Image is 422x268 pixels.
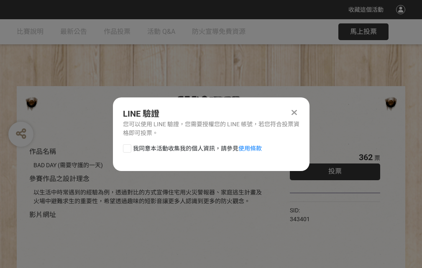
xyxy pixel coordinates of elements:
span: 作品名稱 [29,148,56,156]
a: 使用條款 [238,145,262,152]
div: 以生活中時常遇到的經驗為例，透過對比的方式宣傳住宅用火災警報器、家庭逃生計畫及火場中避難求生的重要性，希望透過趣味的短影音讓更多人認識到更多的防火觀念。 [33,188,265,206]
span: 收藏這個活動 [348,6,384,13]
a: 作品投票 [104,19,130,44]
span: 投票 [328,167,342,175]
span: 我同意本活動收集我的個人資訊，請參見 [133,144,262,153]
span: 362 [359,152,373,162]
span: 活動 Q&A [147,28,175,36]
a: 活動 Q&A [147,19,175,44]
a: 最新公告 [60,19,87,44]
div: 您可以使用 LINE 驗證，您需要授權您的 LINE 帳號，若您符合投票資格即可投票。 [123,120,299,138]
span: 馬上投票 [350,28,377,36]
div: LINE 驗證 [123,107,299,120]
iframe: Facebook Share [312,206,354,214]
span: 作品投票 [104,28,130,36]
div: BAD DAY (需要守護的一天) [33,161,265,170]
span: SID: 343401 [290,207,310,222]
button: 馬上投票 [338,23,389,40]
span: 票 [374,155,380,161]
span: 最新公告 [60,28,87,36]
a: 防火宣導免費資源 [192,19,246,44]
a: 比賽說明 [17,19,43,44]
span: 參賽作品之設計理念 [29,175,90,183]
span: 影片網址 [29,211,56,219]
span: 防火宣導免費資源 [192,28,246,36]
span: 比賽說明 [17,28,43,36]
